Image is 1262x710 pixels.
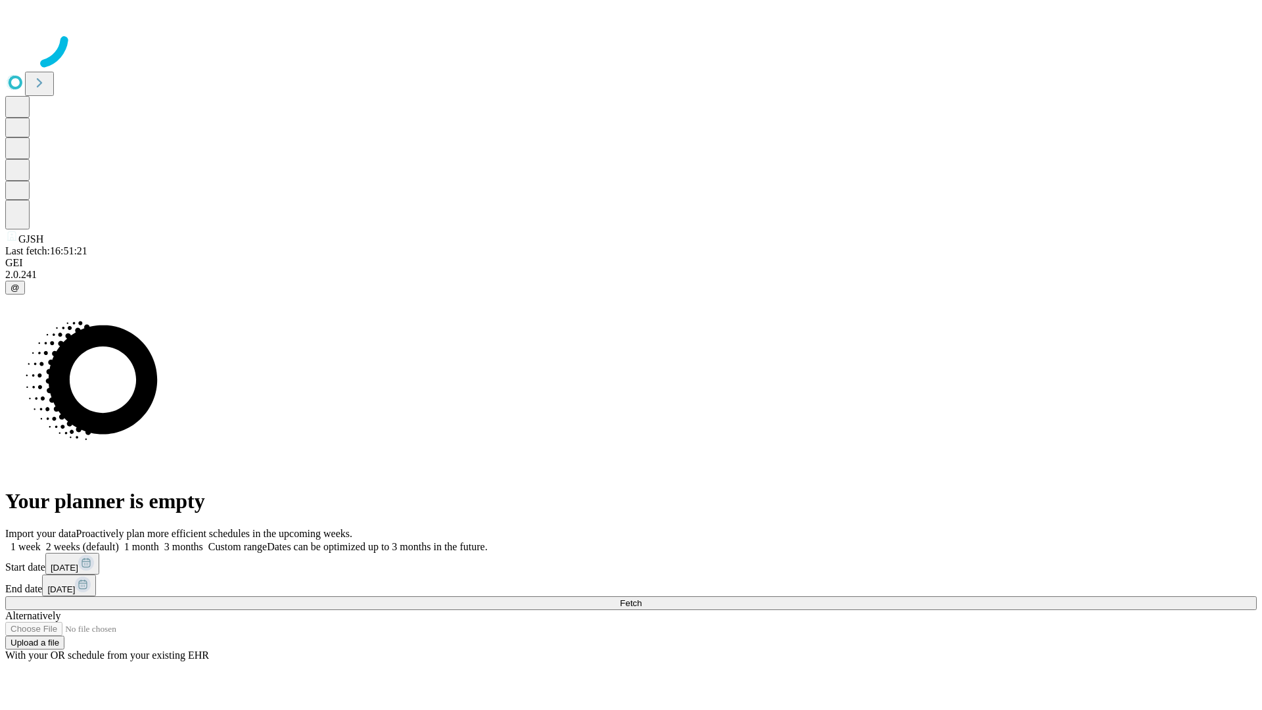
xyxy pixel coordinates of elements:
[5,269,1257,281] div: 2.0.241
[47,584,75,594] span: [DATE]
[208,541,267,552] span: Custom range
[51,563,78,573] span: [DATE]
[5,489,1257,513] h1: Your planner is empty
[5,650,209,661] span: With your OR schedule from your existing EHR
[5,575,1257,596] div: End date
[5,596,1257,610] button: Fetch
[76,528,352,539] span: Proactively plan more efficient schedules in the upcoming weeks.
[124,541,159,552] span: 1 month
[5,281,25,295] button: @
[18,233,43,245] span: GJSH
[5,610,60,621] span: Alternatively
[11,541,41,552] span: 1 week
[267,541,487,552] span: Dates can be optimized up to 3 months in the future.
[164,541,203,552] span: 3 months
[46,541,119,552] span: 2 weeks (default)
[42,575,96,596] button: [DATE]
[5,257,1257,269] div: GEI
[45,553,99,575] button: [DATE]
[5,528,76,539] span: Import your data
[11,283,20,293] span: @
[5,245,87,256] span: Last fetch: 16:51:21
[5,553,1257,575] div: Start date
[620,598,642,608] span: Fetch
[5,636,64,650] button: Upload a file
